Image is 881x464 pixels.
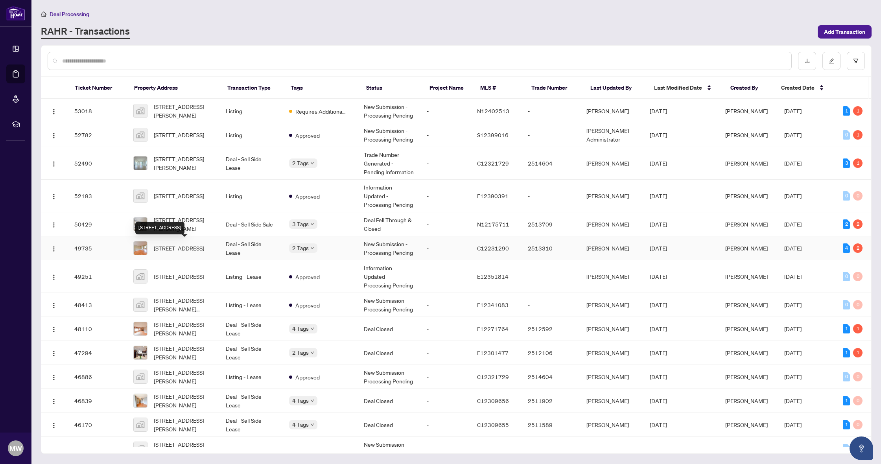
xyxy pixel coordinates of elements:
[522,341,581,365] td: 2512106
[725,349,768,356] span: [PERSON_NAME]
[784,445,802,452] span: [DATE]
[784,221,802,228] span: [DATE]
[50,11,89,18] span: Deal Processing
[650,245,667,252] span: [DATE]
[41,25,130,39] a: RAHR - Transactions
[48,298,60,311] button: Logo
[580,236,643,260] td: [PERSON_NAME]
[48,394,60,407] button: Logo
[41,11,46,17] span: home
[154,272,204,281] span: [STREET_ADDRESS]
[843,372,850,381] div: 0
[134,394,147,407] img: thumbnail-img
[154,102,213,120] span: [STREET_ADDRESS][PERSON_NAME]
[650,445,667,452] span: [DATE]
[48,270,60,283] button: Logo
[292,420,309,429] span: 4 Tags
[522,389,581,413] td: 2511902
[804,58,810,64] span: download
[477,107,509,114] span: N12402513
[522,236,581,260] td: 2513310
[219,212,282,236] td: Deal - Sell Side Sale
[477,421,509,428] span: C12309655
[580,437,643,461] td: [PERSON_NAME]
[68,212,127,236] td: 50429
[477,273,509,280] span: E12351814
[853,130,863,140] div: 1
[310,161,314,165] span: down
[219,437,282,461] td: Listing - Lease
[358,413,420,437] td: Deal Closed
[522,123,581,147] td: -
[725,325,768,332] span: [PERSON_NAME]
[420,212,471,236] td: -
[725,373,768,380] span: [PERSON_NAME]
[522,147,581,180] td: 2514604
[292,396,309,405] span: 4 Tags
[219,413,282,437] td: Deal - Sell Side Lease
[154,244,204,252] span: [STREET_ADDRESS]
[68,413,127,437] td: 46170
[219,236,282,260] td: Deal - Sell Side Lease
[843,106,850,116] div: 1
[219,99,282,123] td: Listing
[420,317,471,341] td: -
[134,157,147,170] img: thumbnail-img
[781,83,815,92] span: Created Date
[154,344,213,361] span: [STREET_ADDRESS][PERSON_NAME]
[358,147,420,180] td: Trade Number Generated - Pending Information
[48,242,60,254] button: Logo
[650,325,667,332] span: [DATE]
[68,437,127,461] td: 45865
[68,123,127,147] td: 52782
[477,373,509,380] span: C12321729
[522,99,581,123] td: -
[650,107,667,114] span: [DATE]
[775,77,834,99] th: Created Date
[725,445,768,452] span: [PERSON_NAME]
[68,99,127,123] td: 53018
[219,260,282,293] td: Listing - Lease
[420,389,471,413] td: -
[310,246,314,250] span: down
[423,77,474,99] th: Project Name
[843,324,850,333] div: 1
[358,293,420,317] td: New Submission - Processing Pending
[51,302,57,309] img: Logo
[843,243,850,253] div: 4
[219,341,282,365] td: Deal - Sell Side Lease
[580,293,643,317] td: [PERSON_NAME]
[525,77,584,99] th: Trade Number
[154,215,213,233] span: [STREET_ADDRESS][PERSON_NAME]
[477,445,509,452] span: C12309656
[580,317,643,341] td: [PERSON_NAME]
[68,389,127,413] td: 46839
[51,109,57,115] img: Logo
[51,246,57,252] img: Logo
[48,418,60,431] button: Logo
[219,389,282,413] td: Deal - Sell Side Lease
[295,273,320,281] span: Approved
[295,131,320,140] span: Approved
[420,260,471,293] td: -
[358,260,420,293] td: Information Updated - Processing Pending
[853,348,863,357] div: 1
[420,341,471,365] td: -
[68,293,127,317] td: 48413
[295,192,320,201] span: Approved
[134,322,147,335] img: thumbnail-img
[724,77,775,99] th: Created By
[295,373,320,381] span: Approved
[650,273,667,280] span: [DATE]
[843,130,850,140] div: 0
[818,25,872,39] button: Add Transaction
[219,123,282,147] td: Listing
[843,348,850,357] div: 1
[477,245,509,252] span: C12231290
[584,77,648,99] th: Last Updated By
[843,191,850,201] div: 0
[850,436,873,460] button: Open asap
[784,325,802,332] span: [DATE]
[822,52,840,70] button: edit
[650,131,667,138] span: [DATE]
